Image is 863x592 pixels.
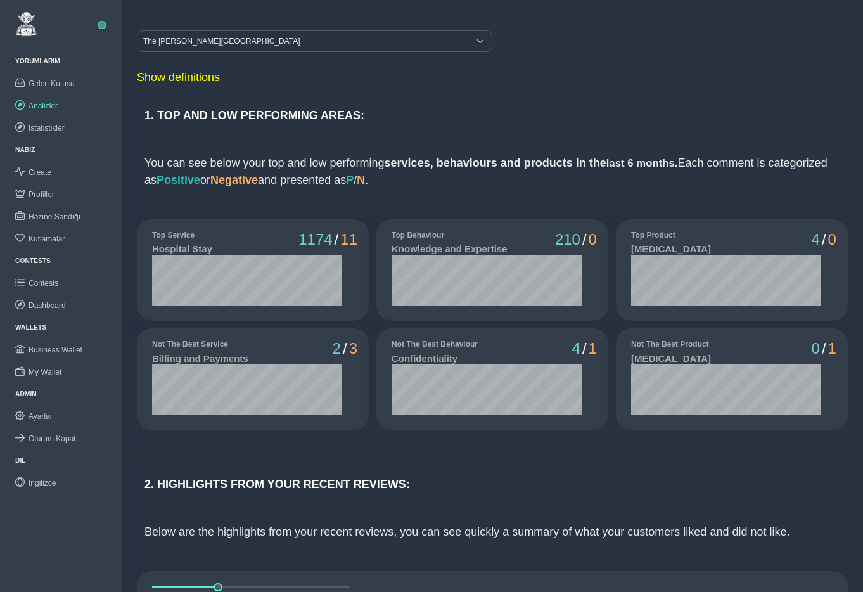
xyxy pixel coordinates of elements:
[631,231,821,240] h6: Top Product
[29,345,82,354] span: Business Wallet
[137,31,469,51] div: The [PERSON_NAME][GEOGRAPHIC_DATA]
[157,174,200,186] span: Positive
[392,353,582,364] h5: Confidentiality
[555,231,580,248] span: 210
[15,390,37,397] a: Admin
[29,301,66,310] span: Dashboard
[631,353,821,364] h5: [MEDICAL_DATA]
[29,168,51,177] span: Create
[589,340,597,357] span: 1
[828,340,836,357] span: 1
[29,368,61,376] span: My Wallet
[29,212,80,221] span: Hazine Sandığı
[828,231,836,248] span: 0
[582,231,587,248] span: /
[606,157,678,169] span: last 6 months.
[582,340,587,357] span: /
[144,155,840,189] p: You can see below your top and low performing Each comment is categorized as or and presented as / .
[631,243,821,255] h5: [MEDICAL_DATA]
[333,340,341,357] span: 2
[392,231,582,240] h6: Top Behaviour
[29,279,58,288] span: Contests
[15,457,26,464] a: Dil
[822,340,826,357] span: /
[340,231,357,248] span: 11
[392,243,582,255] h5: Knowledge and Expertise
[392,340,582,349] h6: Not The Best Behaviour
[15,11,37,37] img: ReviewElf Logo
[357,174,365,186] span: N
[144,524,840,541] p: Below are the highlights from your recent reviews, you can see quickly a summary of what your cus...
[589,231,597,248] span: 0
[29,434,76,443] span: Oturum Kapat
[210,174,258,186] span: Negative
[152,231,342,240] h6: Top Service
[15,324,46,331] a: Wallets
[152,243,342,255] h5: Hospital Stay
[29,479,56,487] span: İngilizce
[822,231,826,248] span: /
[572,340,580,357] span: 4
[15,58,60,65] a: Yorumlarım
[298,231,332,248] span: 1174
[346,174,354,186] span: P
[15,146,35,153] a: NABIZ
[144,478,410,491] strong: 2. HIGHLIGHTS FROM YOUR RECENT REVIEWS:
[29,235,65,243] span: Kutlamalar
[137,71,220,84] span: Show definitions
[343,340,347,357] span: /
[29,101,58,110] span: Analizler
[29,412,53,421] span: Ayarlar
[812,340,820,357] span: 0
[152,340,342,349] h6: Not The Best Service
[144,109,364,122] strong: 1. TOP AND LOW PERFORMING AREAS:
[152,353,342,364] h5: Billing and Payments
[335,231,339,248] span: /
[631,340,821,349] h6: Not The Best Product
[29,79,75,88] span: Gelen Kutusu
[349,340,357,357] span: 3
[15,257,51,264] a: Contests
[812,231,820,248] span: 4
[29,124,65,132] span: İstatistikler
[385,157,678,169] strong: services, behaviours and products in the
[29,190,54,199] span: Profiller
